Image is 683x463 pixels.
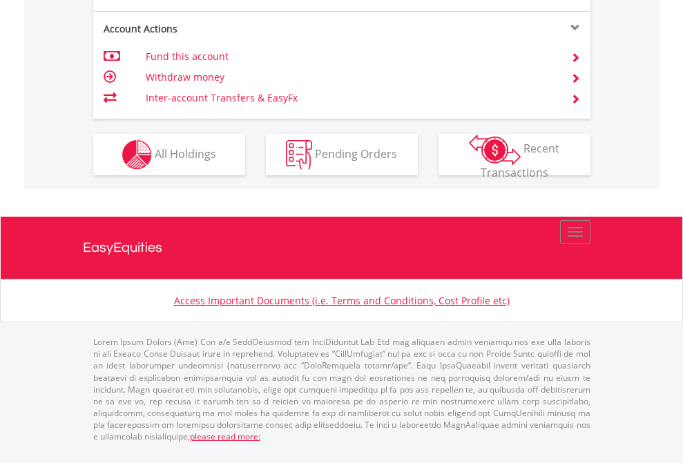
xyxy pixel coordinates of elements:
[155,146,216,161] span: All Holdings
[93,134,245,175] button: All Holdings
[469,135,521,165] img: transactions-zar-wht.png
[146,67,554,88] td: Withdraw money
[315,146,397,161] span: Pending Orders
[190,431,260,442] a: please read more:
[174,294,510,307] a: Access Important Documents (i.e. Terms and Conditions, Cost Profile etc)
[286,140,312,170] img: pending_instructions-wht.png
[93,22,342,36] div: Account Actions
[439,134,590,175] button: Recent Transactions
[83,217,601,279] a: EasyEquities
[266,134,418,175] button: Pending Orders
[93,336,590,442] p: Lorem Ipsum Dolors (Ame) Con a/e SeddOeiusmod tem InciDiduntut Lab Etd mag aliquaen admin veniamq...
[146,46,554,67] td: Fund this account
[146,88,554,108] td: Inter-account Transfers & EasyFx
[122,140,152,170] img: holdings-wht.png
